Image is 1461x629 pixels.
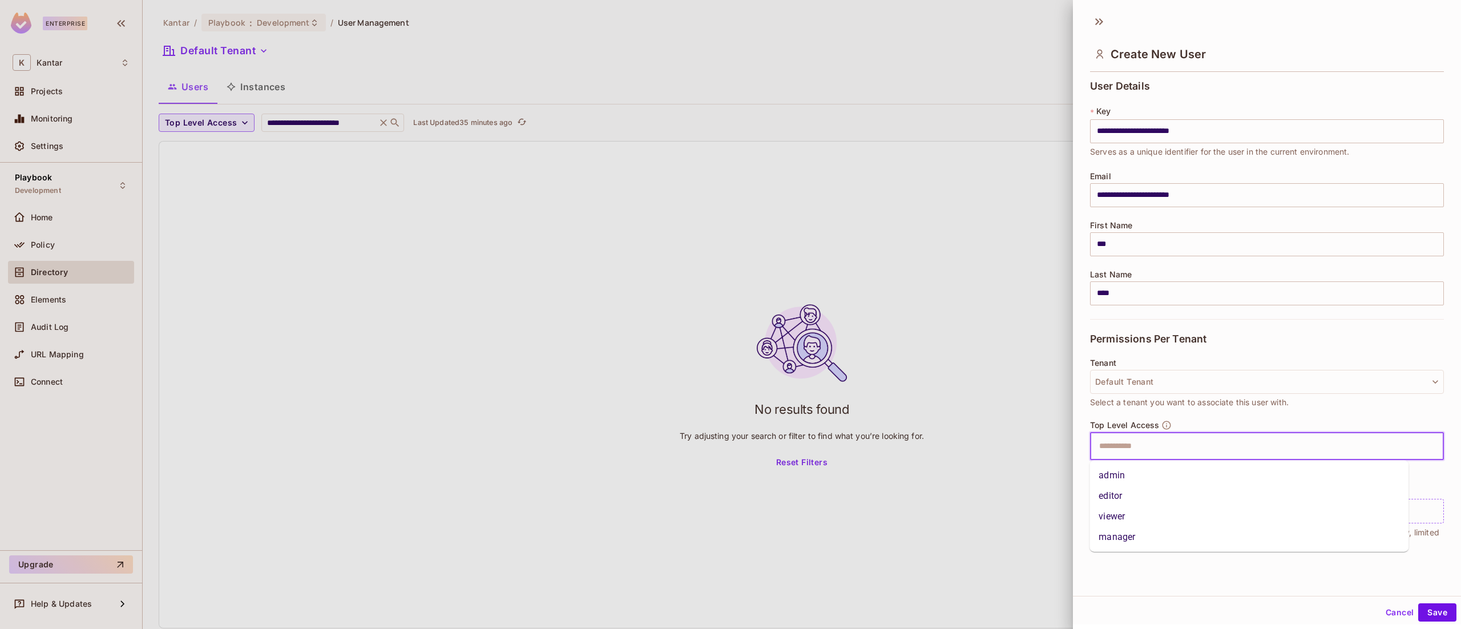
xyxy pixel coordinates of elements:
[1090,146,1350,158] span: Serves as a unique identifier for the user in the current environment.
[1089,506,1408,527] li: viewer
[1381,603,1418,622] button: Cancel
[1111,47,1206,61] span: Create New User
[1090,396,1289,409] span: Select a tenant you want to associate this user with.
[1089,527,1408,547] li: manager
[1090,80,1150,92] span: User Details
[1090,221,1133,230] span: First Name
[1418,603,1456,622] button: Save
[1090,172,1111,181] span: Email
[1089,486,1408,506] li: editor
[1089,465,1408,486] li: admin
[1090,333,1206,345] span: Permissions Per Tenant
[1090,270,1132,279] span: Last Name
[1090,421,1159,430] span: Top Level Access
[1090,370,1444,394] button: Default Tenant
[1438,445,1440,447] button: Close
[1090,358,1116,368] span: Tenant
[1096,107,1111,116] span: Key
